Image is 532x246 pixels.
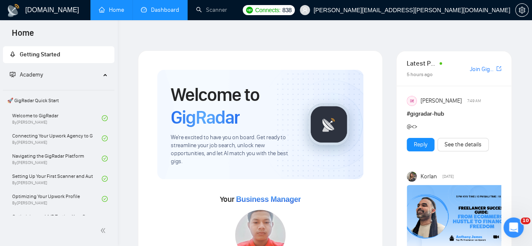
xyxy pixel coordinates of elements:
[236,195,301,204] span: Business Manager
[308,103,350,145] img: gigradar-logo.png
[12,129,102,148] a: Connecting Your Upwork Agency to GigRadarBy[PERSON_NAME]
[3,46,114,63] li: Getting Started
[5,27,41,45] span: Home
[102,156,108,161] span: check-circle
[496,65,501,72] span: export
[407,172,417,182] img: Korlan
[4,92,114,109] span: 🚀 GigRadar Quick Start
[282,5,291,15] span: 838
[407,138,434,151] button: Reply
[12,169,102,188] a: Setting Up Your First Scanner and Auto-BidderBy[PERSON_NAME]
[437,138,489,151] button: See the details
[171,106,240,129] span: GigRadar
[171,134,294,166] span: We're excited to have you on board. Get ready to streamline your job search, unlock new opportuni...
[445,140,482,149] a: See the details
[503,217,524,238] iframe: Intercom live chat
[10,71,43,78] span: Academy
[7,4,20,17] img: logo
[12,190,102,208] a: Optimizing Your Upwork ProfileBy[PERSON_NAME]
[302,7,308,13] span: user
[470,65,495,74] a: Join GigRadar Slack Community
[246,7,253,13] img: upwork-logo.png
[421,172,437,181] span: Korlan
[10,51,16,57] span: rocket
[496,65,501,73] a: export
[196,6,227,13] a: searchScanner
[10,71,16,77] span: fund-projection-screen
[20,51,60,58] span: Getting Started
[407,96,416,106] div: DE
[442,173,453,180] span: [DATE]
[141,6,179,13] a: dashboardDashboard
[100,226,109,235] span: double-left
[102,196,108,202] span: check-circle
[407,71,433,77] span: 5 hours ago
[220,195,301,204] span: Your
[102,135,108,141] span: check-circle
[515,3,529,17] button: setting
[102,176,108,182] span: check-circle
[407,109,501,119] h1: # gigradar-hub
[12,210,102,228] a: Optimizing and A/B Testing Your Scanner for Better Results
[12,149,102,168] a: Navigating the GigRadar PlatformBy[PERSON_NAME]
[467,97,481,105] span: 7:49 AM
[414,140,427,149] a: Reply
[99,6,124,13] a: homeHome
[102,115,108,121] span: check-circle
[421,96,462,106] span: [PERSON_NAME]
[407,58,437,69] span: Latest Posts from the GigRadar Community
[171,83,294,129] h1: Welcome to
[20,71,43,78] span: Academy
[515,7,529,13] a: setting
[12,109,102,127] a: Welcome to GigRadarBy[PERSON_NAME]
[407,122,482,131] div: @<>
[521,217,530,224] span: 10
[255,5,281,15] span: Connects:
